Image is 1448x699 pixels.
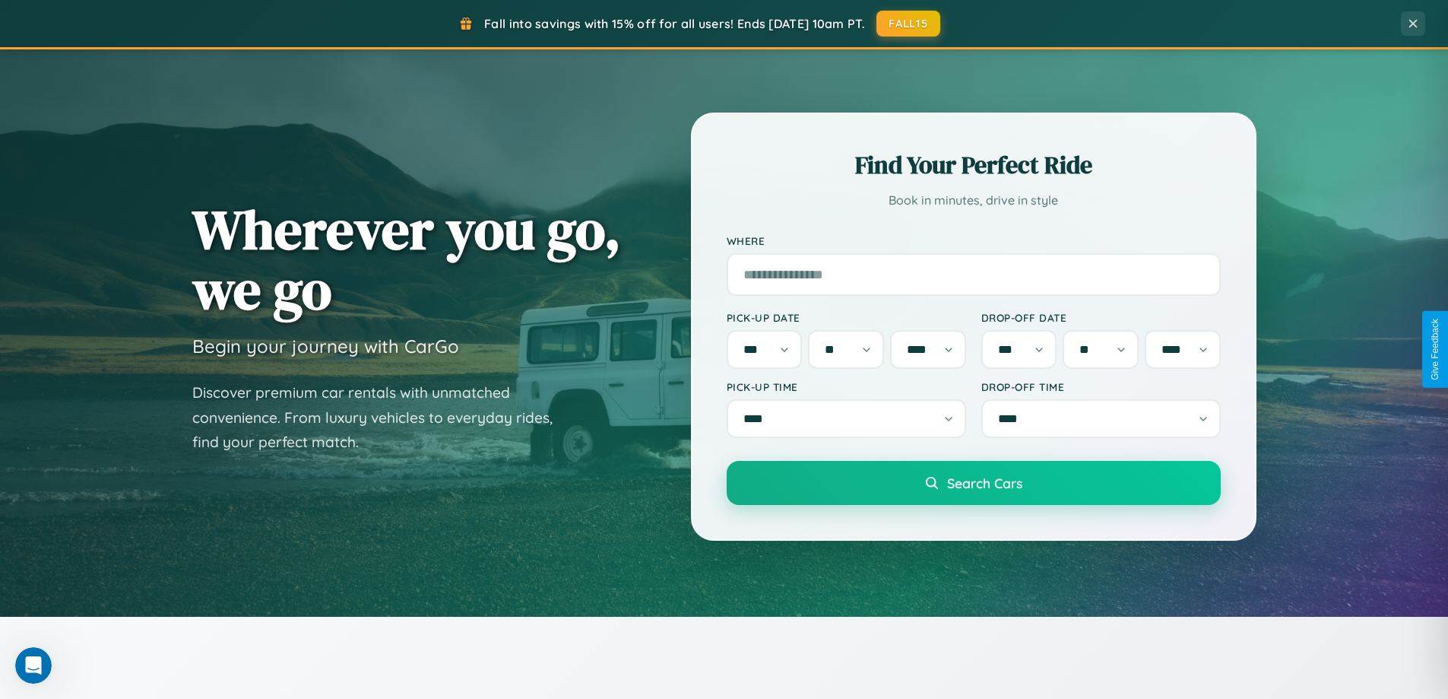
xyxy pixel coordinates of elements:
[981,380,1221,393] label: Drop-off Time
[947,475,1022,491] span: Search Cars
[727,148,1221,182] h2: Find Your Perfect Ride
[15,647,52,684] iframe: Intercom live chat
[876,11,940,37] button: FALL15
[1430,319,1440,380] div: Give Feedback
[192,335,459,357] h3: Begin your journey with CarGo
[727,189,1221,211] p: Book in minutes, drive in style
[981,311,1221,324] label: Drop-off Date
[727,380,966,393] label: Pick-up Time
[727,311,966,324] label: Pick-up Date
[727,234,1221,247] label: Where
[727,461,1221,505] button: Search Cars
[192,380,572,455] p: Discover premium car rentals with unmatched convenience. From luxury vehicles to everyday rides, ...
[192,199,621,319] h1: Wherever you go, we go
[484,16,865,31] span: Fall into savings with 15% off for all users! Ends [DATE] 10am PT.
